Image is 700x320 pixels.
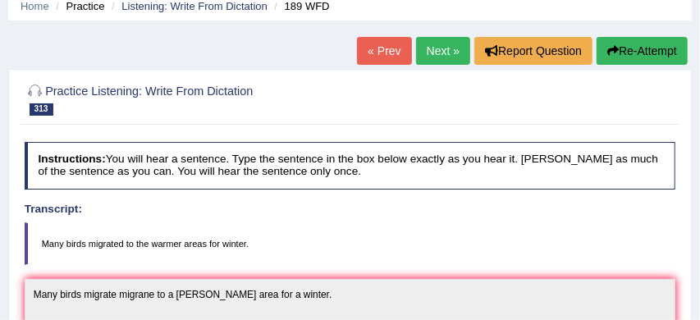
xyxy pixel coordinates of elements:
a: Next » [416,37,470,65]
a: « Prev [357,37,411,65]
button: Re-Attempt [597,37,688,65]
span: 313 [30,103,53,116]
h2: Practice Listening: Write From Dictation [25,81,428,116]
b: Instructions: [38,153,105,165]
button: Report Question [474,37,592,65]
h4: You will hear a sentence. Type the sentence in the box below exactly as you hear it. [PERSON_NAME... [25,142,676,189]
blockquote: Many birds migrated to the warmer areas for winter. [25,222,676,265]
h4: Transcript: [25,203,676,216]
